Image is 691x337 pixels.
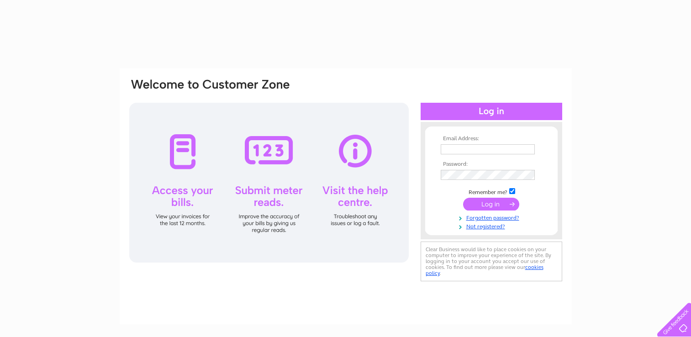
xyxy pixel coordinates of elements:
th: Email Address: [438,136,544,142]
div: Clear Business would like to place cookies on your computer to improve your experience of the sit... [421,242,562,281]
a: Forgotten password? [441,213,544,221]
a: cookies policy [426,264,543,276]
th: Password: [438,161,544,168]
input: Submit [463,198,519,211]
a: Not registered? [441,221,544,230]
td: Remember me? [438,187,544,196]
